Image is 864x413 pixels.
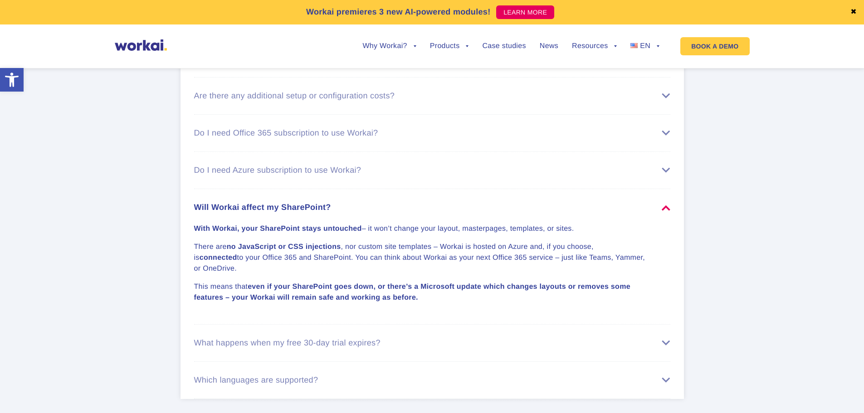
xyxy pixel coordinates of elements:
a: LEARN MORE [496,5,554,19]
p: Workai premieres 3 new AI-powered modules! [306,6,491,18]
a: News [540,43,558,50]
div: Do I need Azure subscription to use Workai? [194,165,670,175]
p: There are , nor custom site templates – Workai is hosted on Azure and, if you choose, is to your ... [194,242,659,274]
p: This means that [194,282,659,303]
a: BOOK A DEMO [680,37,749,55]
div: Are there any additional setup or configuration costs? [194,91,670,101]
a: Why Workai? [362,43,416,50]
p: – it won’t change your layout, masterpages, templates, or sites. [194,224,659,234]
span: EN [640,42,650,50]
a: Products [430,43,469,50]
strong: no JavaScript or CSS injections [227,243,341,251]
div: Will Workai affect my SharePoint? [194,203,670,212]
a: ✖ [850,9,857,16]
strong: even if your SharePoint goes down, or there’s a Microsoft update which changes layouts or removes... [194,283,630,301]
strong: connected [200,254,237,262]
div: Do I need Office 365 subscription to use Workai? [194,128,670,138]
a: Case studies [482,43,526,50]
a: Resources [572,43,617,50]
div: Which languages are supported? [194,375,670,385]
strong: With Workai, your SharePoint stays untouched [194,225,362,233]
div: What happens when my free 30-day trial expires? [194,338,670,348]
